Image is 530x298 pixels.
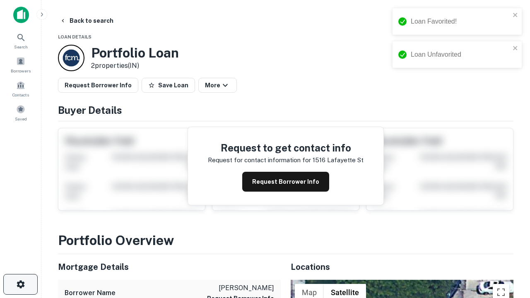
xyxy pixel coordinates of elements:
p: 2 properties (IN) [91,61,179,71]
a: Contacts [2,77,39,100]
h5: Locations [291,261,513,273]
div: Loan Favorited! [411,17,510,26]
a: Borrowers [2,53,39,76]
span: Search [14,43,28,50]
span: Saved [15,115,27,122]
div: Loan Unfavorited [411,50,510,60]
h4: Buyer Details [58,103,513,118]
p: 1516 lafayette st [313,155,364,165]
button: close [513,45,518,53]
h5: Mortgage Details [58,261,281,273]
span: Borrowers [11,67,31,74]
h3: Portfolio Loan [91,45,179,61]
button: Save Loan [142,78,195,93]
span: Contacts [12,91,29,98]
iframe: Chat Widget [489,232,530,272]
span: Loan Details [58,34,92,39]
h3: Portfolio Overview [58,231,513,250]
p: [PERSON_NAME] [207,283,274,293]
h4: Request to get contact info [208,140,364,155]
button: More [198,78,237,93]
button: Request Borrower Info [58,78,138,93]
button: close [513,12,518,19]
img: capitalize-icon.png [13,7,29,23]
a: Search [2,29,39,52]
p: Request for contact information for [208,155,311,165]
a: Saved [2,101,39,124]
h6: Borrower Name [65,288,116,298]
button: Request Borrower Info [242,172,329,192]
button: Back to search [56,13,117,28]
